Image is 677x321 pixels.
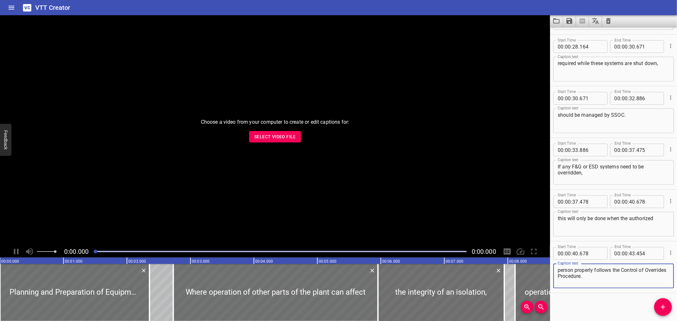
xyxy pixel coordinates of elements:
[636,40,660,53] input: 671
[494,266,502,275] div: Delete Cue
[368,266,375,275] div: Delete Cue
[565,92,571,105] input: 00
[628,92,629,105] span: :
[192,259,209,264] text: 00:03.000
[558,195,564,208] input: 00
[580,144,603,156] input: 886
[565,195,571,208] input: 00
[622,247,628,260] input: 00
[667,94,675,102] button: Cue Options
[571,144,572,156] span: :
[629,40,635,53] input: 30
[514,246,527,258] div: Playback Speed
[201,118,349,126] p: Choose a video from your computer to create or edit captions for:
[667,245,674,261] div: Cue Options
[553,17,560,25] svg: Load captions from file
[94,251,467,252] div: Play progress
[571,195,572,208] span: :
[628,195,629,208] span: :
[558,247,564,260] input: 00
[605,17,612,25] svg: Clear captions
[629,92,635,105] input: 32
[535,301,548,313] button: Zoom Out
[635,92,636,105] span: .
[140,266,148,275] button: Delete
[509,259,527,264] text: 00:08.000
[564,40,565,53] span: :
[628,40,629,53] span: :
[621,195,622,208] span: :
[621,40,622,53] span: :
[578,195,580,208] span: .
[578,92,580,105] span: .
[64,248,89,255] span: Current Time
[602,15,615,27] button: Clear captions
[578,144,580,156] span: .
[558,60,669,78] textarea: required while these systems are shut down,
[580,195,603,208] input: 478
[576,15,589,27] span: Select a video in the pane to the left, then you can automatically extract captions.
[564,144,565,156] span: :
[622,40,628,53] input: 00
[255,259,273,264] text: 00:04.000
[558,164,669,182] textarea: If any F&G or ESD systems need to be overridden,
[622,195,628,208] input: 00
[140,266,147,275] div: Delete Cue
[628,144,629,156] span: :
[564,92,565,105] span: :
[667,197,675,205] button: Cue Options
[128,259,146,264] text: 00:02.000
[667,89,674,106] div: Cue Options
[629,247,635,260] input: 43
[667,145,675,154] button: Cue Options
[636,247,660,260] input: 454
[566,17,573,25] svg: Save captions to file
[667,193,674,209] div: Cue Options
[521,301,534,313] button: Zoom In
[629,144,635,156] input: 37
[368,266,376,275] button: Delete
[580,247,603,260] input: 678
[565,144,571,156] input: 00
[572,40,578,53] input: 28
[571,40,572,53] span: :
[572,247,578,260] input: 40
[501,246,513,258] div: Hide/Show Captions
[446,259,463,264] text: 00:07.000
[614,40,621,53] input: 00
[636,92,660,105] input: 886
[558,112,669,130] textarea: should be managed by SSOC.
[667,141,674,158] div: Cue Options
[565,40,571,53] input: 00
[249,131,301,143] button: Select Video File
[35,3,70,13] h6: VTT Creator
[621,247,622,260] span: :
[621,144,622,156] span: :
[572,195,578,208] input: 37
[558,267,669,285] textarea: person properly follows the Control of Overrides Procedure.
[382,259,400,264] text: 00:06.000
[571,247,572,260] span: :
[571,92,572,105] span: :
[319,259,336,264] text: 00:05.000
[558,40,564,53] input: 00
[65,259,83,264] text: 00:01.000
[629,195,635,208] input: 40
[589,15,602,27] button: Translate captions
[614,92,621,105] input: 00
[580,40,603,53] input: 164
[564,195,565,208] span: :
[494,266,503,275] button: Delete
[578,247,580,260] span: .
[592,17,599,25] svg: Translate captions
[635,144,636,156] span: .
[622,144,628,156] input: 00
[667,38,674,54] div: Cue Options
[558,215,669,233] textarea: this will only be done when the authorized
[622,92,628,105] input: 00
[580,92,603,105] input: 671
[572,92,578,105] input: 30
[614,247,621,260] input: 00
[635,247,636,260] span: .
[667,42,675,50] button: Cue Options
